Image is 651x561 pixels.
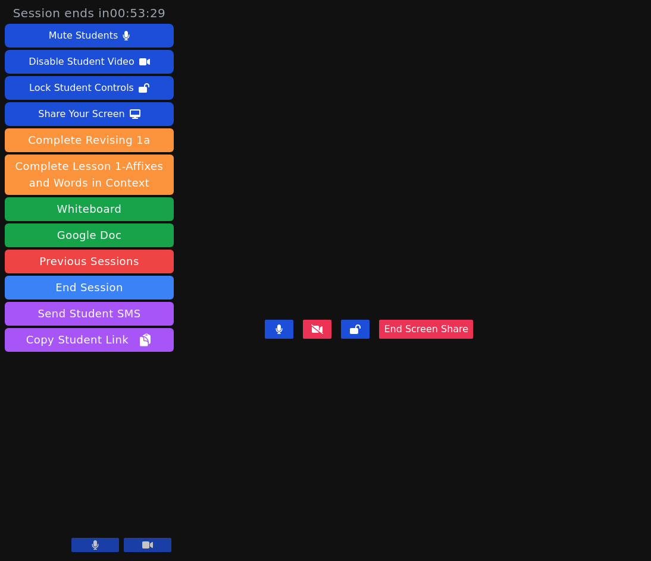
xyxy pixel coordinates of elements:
button: Complete Lesson 1-Affixes and Words in Context [5,155,174,195]
button: End Session [5,276,174,300]
button: End Screen Share [379,320,473,339]
time: 00:53:29 [110,6,166,20]
button: Mute Students [5,24,174,48]
a: Previous Sessions [5,250,174,273]
button: Lock Student Controls [5,76,174,100]
span: Copy Student Link [26,332,152,348]
button: Whiteboard [5,197,174,221]
button: Complete Revising 1a [5,128,174,152]
button: Disable Student Video [5,50,174,74]
button: Copy Student Link [5,328,174,352]
div: Mute Students [49,26,118,45]
a: Google Doc [5,223,174,247]
div: Lock Student Controls [29,78,134,97]
div: Share Your Screen [38,105,125,124]
button: Send Student SMS [5,302,174,326]
div: Disable Student Video [29,52,134,71]
span: Session ends in [13,5,166,21]
button: Share Your Screen [5,102,174,126]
